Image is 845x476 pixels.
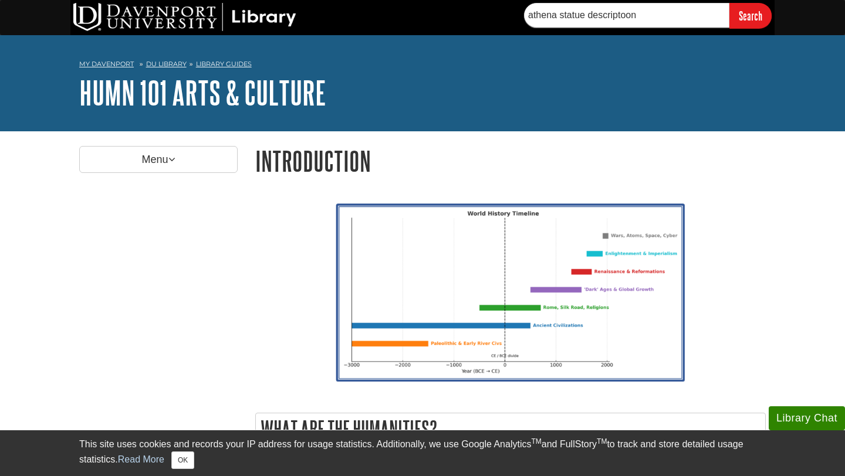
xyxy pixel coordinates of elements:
img: DU Library [73,3,296,31]
p: Menu [79,146,238,173]
h2: What are the humanities? [256,413,765,444]
button: Close [171,451,194,469]
input: Search [729,3,772,28]
div: This site uses cookies and records your IP address for usage statistics. Additionally, we use Goo... [79,437,766,469]
h1: Introduction [255,146,766,176]
button: Library Chat [769,406,845,430]
sup: TM [531,437,541,446]
a: HUMN 101 Arts & Culture [79,74,326,111]
a: Library Guides [196,60,252,68]
nav: breadcrumb [79,56,766,75]
form: Searches DU Library's articles, books, and more [524,3,772,28]
input: Find Articles, Books, & More... [524,3,729,28]
sup: TM [597,437,607,446]
a: My Davenport [79,59,134,69]
a: Read More [118,454,164,464]
a: DU Library [146,60,187,68]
